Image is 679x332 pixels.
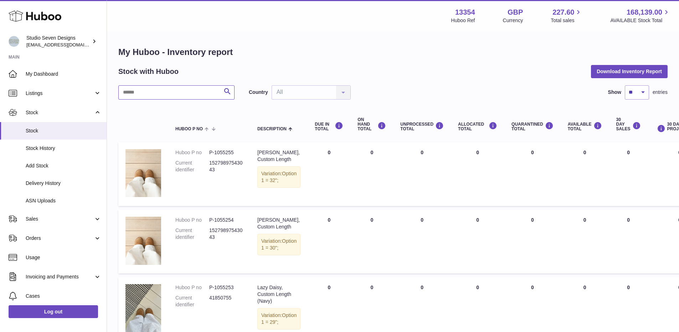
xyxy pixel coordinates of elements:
[209,284,243,291] dd: P-1055253
[511,122,554,131] div: QUARANTINED Total
[653,89,668,96] span: entries
[261,238,297,251] span: Option 1 = 30";
[308,210,350,273] td: 0
[209,217,243,223] dd: P-1055254
[257,149,300,163] div: [PERSON_NAME], Custom Length
[26,90,94,97] span: Listings
[393,142,451,206] td: 0
[257,234,300,255] div: Variation:
[26,35,91,48] div: Studio Seven Designs
[257,308,300,330] div: Variation:
[249,89,268,96] label: Country
[357,117,386,132] div: ON HAND Total
[261,171,297,183] span: Option 1 = 32";
[257,127,287,131] span: Description
[451,210,504,273] td: 0
[26,216,94,222] span: Sales
[26,109,94,116] span: Stock
[26,180,101,187] span: Delivery History
[568,122,602,131] div: AVAILABLE Total
[503,17,523,24] div: Currency
[209,160,243,173] dd: 15279897543043
[393,210,451,273] td: 0
[308,142,350,206] td: 0
[209,295,243,308] dd: 41850755
[175,127,203,131] span: Huboo P no
[531,285,534,290] span: 0
[118,46,668,58] h1: My Huboo - Inventory report
[9,36,19,47] img: contact.studiosevendesigns@gmail.com
[257,217,300,230] div: [PERSON_NAME], Custom Length
[125,149,161,197] img: product image
[551,7,582,24] a: 227.60 Total sales
[508,7,523,17] strong: GBP
[26,293,101,300] span: Cases
[315,122,343,131] div: DUE IN TOTAL
[26,145,101,152] span: Stock History
[350,210,393,273] td: 0
[561,142,609,206] td: 0
[257,166,300,188] div: Variation:
[26,71,101,77] span: My Dashboard
[26,235,94,242] span: Orders
[627,7,662,17] span: 168,139.00
[400,122,444,131] div: UNPROCESSED Total
[26,197,101,204] span: ASN Uploads
[551,17,582,24] span: Total sales
[9,305,98,318] a: Log out
[125,284,161,332] img: product image
[591,65,668,78] button: Download Inventory Report
[531,217,534,223] span: 0
[175,160,209,173] dt: Current identifier
[257,284,300,305] div: Lazy Daisy, Custom Length (Navy)
[26,42,105,47] span: [EMAIL_ADDRESS][DOMAIN_NAME]
[608,89,621,96] label: Show
[610,7,670,24] a: 168,139.00 AVAILABLE Stock Total
[175,295,209,308] dt: Current identifier
[209,227,243,241] dd: 15279897543043
[350,142,393,206] td: 0
[26,162,101,169] span: Add Stock
[175,149,209,156] dt: Huboo P no
[125,217,161,265] img: product image
[455,7,475,17] strong: 13354
[609,210,648,273] td: 0
[118,67,179,76] h2: Stock with Huboo
[209,149,243,156] dd: P-1055255
[175,284,209,291] dt: Huboo P no
[451,142,504,206] td: 0
[175,217,209,223] dt: Huboo P no
[552,7,574,17] span: 227.60
[616,117,641,132] div: 30 DAY SALES
[458,122,497,131] div: ALLOCATED Total
[451,17,475,24] div: Huboo Ref
[26,273,94,280] span: Invoicing and Payments
[609,142,648,206] td: 0
[175,227,209,241] dt: Current identifier
[26,127,101,134] span: Stock
[610,17,670,24] span: AVAILABLE Stock Total
[26,254,101,261] span: Usage
[561,210,609,273] td: 0
[531,150,534,155] span: 0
